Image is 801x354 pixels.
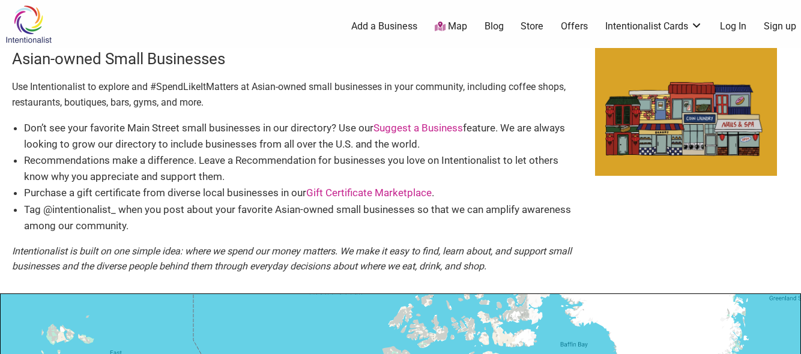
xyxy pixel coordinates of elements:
li: Don’t see your favorite Main Street small businesses in our directory? Use our feature. We are al... [24,120,583,152]
li: Purchase a gift certificate from diverse local businesses in our . [24,185,583,201]
li: Recommendations make a difference. Leave a Recommendation for businesses you love on Intentionali... [24,152,583,185]
a: Gift Certificate Marketplace [306,187,432,199]
em: Intentionalist is built on one simple idea: where we spend our money matters. We make it easy to ... [12,245,572,272]
h3: Asian-owned Small Businesses [12,48,583,70]
img: AAPIHM_square-min-scaled.jpg [595,48,778,176]
a: Offers [561,20,588,33]
a: Blog [485,20,504,33]
a: Suggest a Business [373,122,463,134]
p: Use Intentionalist to explore and #SpendLikeItMatters at Asian-owned small businesses in your com... [12,79,583,110]
a: Log In [720,20,746,33]
a: Intentionalist Cards [605,20,703,33]
a: Store [521,20,543,33]
a: Add a Business [351,20,417,33]
a: Map [435,20,467,34]
a: Sign up [764,20,796,33]
li: Tag @intentionalist_ when you post about your favorite Asian-owned small businesses so that we ca... [24,202,583,234]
